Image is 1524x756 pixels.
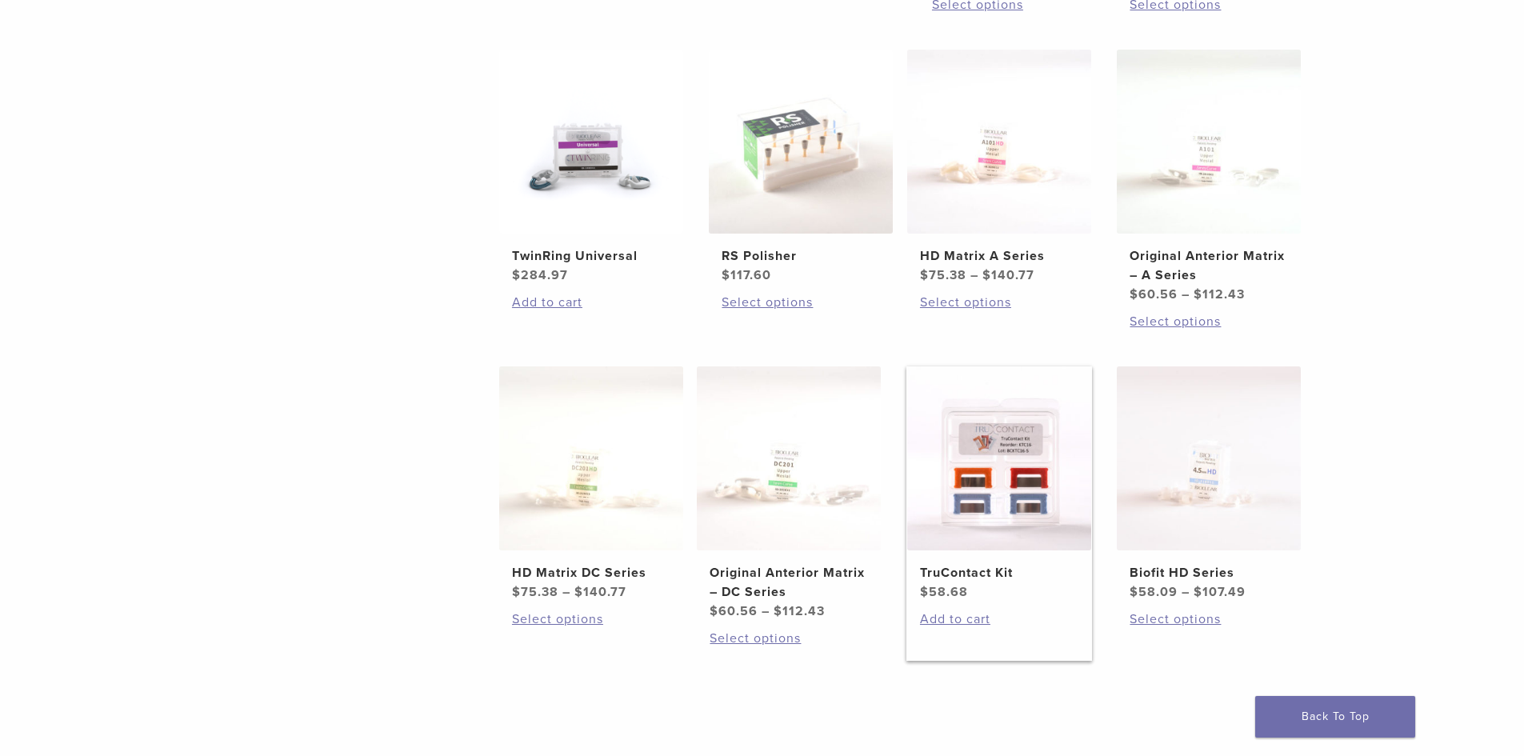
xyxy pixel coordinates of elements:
span: $ [774,603,782,619]
a: Select options for “RS Polisher” [722,293,880,312]
h2: Biofit HD Series [1130,563,1288,582]
a: HD Matrix DC SeriesHD Matrix DC Series [498,366,685,602]
a: Select options for “Biofit HD Series” [1130,610,1288,629]
span: $ [920,267,929,283]
bdi: 112.43 [774,603,825,619]
img: TwinRing Universal [499,50,683,234]
span: $ [722,267,730,283]
bdi: 117.60 [722,267,771,283]
img: RS Polisher [709,50,893,234]
img: TruContact Kit [907,366,1091,550]
a: Biofit HD SeriesBiofit HD Series [1116,366,1302,602]
a: HD Matrix A SeriesHD Matrix A Series [906,50,1093,285]
span: – [970,267,978,283]
bdi: 60.56 [710,603,758,619]
img: Biofit HD Series [1117,366,1301,550]
h2: TruContact Kit [920,563,1078,582]
h2: HD Matrix DC Series [512,563,670,582]
bdi: 140.77 [982,267,1034,283]
a: Select options for “Original Anterior Matrix - DC Series” [710,629,868,648]
a: Select options for “Original Anterior Matrix - A Series” [1130,312,1288,331]
img: HD Matrix DC Series [499,366,683,550]
span: $ [710,603,718,619]
bdi: 75.38 [920,267,966,283]
h2: Original Anterior Matrix – DC Series [710,563,868,602]
bdi: 107.49 [1194,584,1246,600]
span: – [1182,584,1190,600]
img: HD Matrix A Series [907,50,1091,234]
a: Select options for “HD Matrix A Series” [920,293,1078,312]
a: TwinRing UniversalTwinRing Universal $284.97 [498,50,685,285]
a: Select options for “HD Matrix DC Series” [512,610,670,629]
a: Add to cart: “TruContact Kit” [920,610,1078,629]
img: Original Anterior Matrix - A Series [1117,50,1301,234]
bdi: 58.09 [1130,584,1178,600]
h2: RS Polisher [722,246,880,266]
span: – [1182,286,1190,302]
span: $ [574,584,583,600]
bdi: 140.77 [574,584,626,600]
span: – [562,584,570,600]
h2: HD Matrix A Series [920,246,1078,266]
span: $ [1130,286,1138,302]
span: $ [1194,584,1202,600]
a: RS PolisherRS Polisher $117.60 [708,50,894,285]
img: Original Anterior Matrix - DC Series [697,366,881,550]
bdi: 112.43 [1194,286,1245,302]
span: $ [982,267,991,283]
a: TruContact KitTruContact Kit $58.68 [906,366,1093,602]
span: $ [1194,286,1202,302]
bdi: 284.97 [512,267,568,283]
a: Back To Top [1255,696,1415,738]
bdi: 58.68 [920,584,968,600]
a: Original Anterior Matrix - DC SeriesOriginal Anterior Matrix – DC Series [696,366,882,621]
span: $ [1130,584,1138,600]
a: Add to cart: “TwinRing Universal” [512,293,670,312]
span: $ [512,267,521,283]
a: Original Anterior Matrix - A SeriesOriginal Anterior Matrix – A Series [1116,50,1302,304]
h2: TwinRing Universal [512,246,670,266]
bdi: 75.38 [512,584,558,600]
span: $ [920,584,929,600]
h2: Original Anterior Matrix – A Series [1130,246,1288,285]
span: – [762,603,770,619]
span: $ [512,584,521,600]
bdi: 60.56 [1130,286,1178,302]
